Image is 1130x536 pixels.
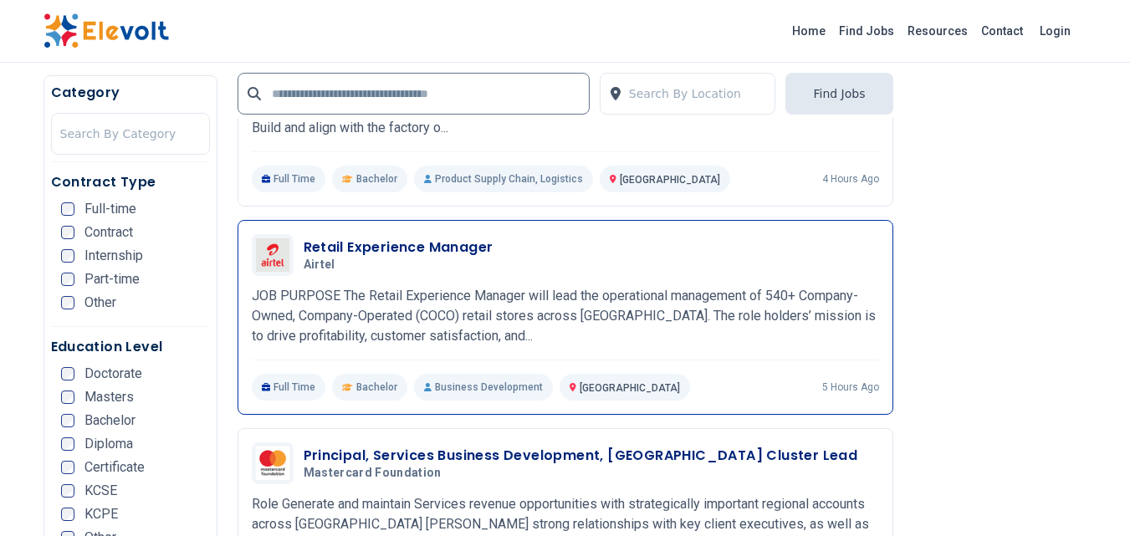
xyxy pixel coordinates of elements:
[252,234,879,401] a: AirtelRetail Experience ManagerAirtelJOB PURPOSE The Retail Experience Manager will lead the oper...
[1030,14,1081,48] a: Login
[61,367,74,380] input: Doctorate
[901,18,974,44] a: Resources
[252,374,326,401] p: Full Time
[61,437,74,451] input: Diploma
[43,13,169,48] img: Elevolt
[580,382,680,394] span: [GEOGRAPHIC_DATA]
[822,172,879,186] p: 4 hours ago
[84,296,116,309] span: Other
[61,461,74,474] input: Certificate
[304,446,858,466] h3: Principal, Services Business Development, [GEOGRAPHIC_DATA] Cluster Lead
[84,414,135,427] span: Bachelor
[51,337,210,357] h5: Education Level
[61,226,74,239] input: Contract
[304,237,493,258] h3: Retail Experience Manager
[84,249,143,263] span: Internship
[61,249,74,263] input: Internship
[51,83,210,103] h5: Category
[61,273,74,286] input: Part-time
[84,484,117,498] span: KCSE
[84,273,140,286] span: Part-time
[61,484,74,498] input: KCSE
[832,18,901,44] a: Find Jobs
[356,172,397,186] span: Bachelor
[414,166,593,192] p: Product Supply Chain, Logistics
[356,380,397,394] span: Bachelor
[84,226,133,239] span: Contract
[84,508,118,521] span: KCPE
[304,466,442,481] span: Mastercard Foundation
[84,202,136,216] span: Full-time
[822,380,879,394] p: 5 hours ago
[256,447,289,480] img: Mastercard Foundation
[61,391,74,404] input: Masters
[61,202,74,216] input: Full-time
[304,258,335,273] span: Airtel
[61,296,74,309] input: Other
[785,18,832,44] a: Home
[256,238,289,272] img: Airtel
[61,508,74,521] input: KCPE
[1046,456,1130,536] iframe: Chat Widget
[785,73,892,115] button: Find Jobs
[252,166,326,192] p: Full Time
[84,461,145,474] span: Certificate
[974,18,1030,44] a: Contact
[61,414,74,427] input: Bachelor
[620,174,720,186] span: [GEOGRAPHIC_DATA]
[84,367,142,380] span: Doctorate
[84,391,134,404] span: Masters
[51,172,210,192] h5: Contract Type
[84,437,133,451] span: Diploma
[252,286,879,346] p: JOB PURPOSE The Retail Experience Manager will lead the operational management of 540+ Company-Ow...
[414,374,553,401] p: Business Development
